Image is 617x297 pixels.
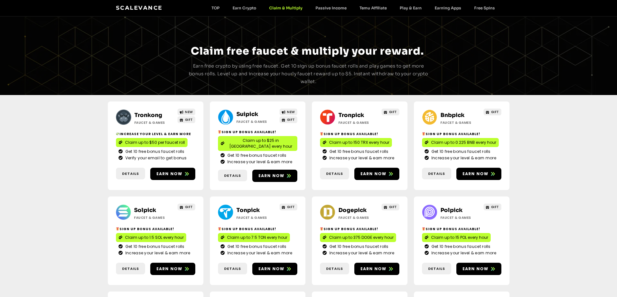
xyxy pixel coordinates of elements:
img: 💸 [116,132,119,135]
h2: Sign Up Bonus Available! [422,227,501,231]
span: GIFT [185,205,193,209]
a: Bnbpick [440,112,464,119]
img: 🎁 [116,227,119,230]
span: Get 10 free bonus faucet rolls [124,149,185,154]
span: Earn now [156,266,183,272]
img: 🎁 [422,132,425,135]
a: Scalevance [116,5,163,11]
span: Claim up to 15 POL every hour [431,235,488,240]
span: Increase your level & earn more [328,155,394,161]
span: Earn now [360,266,387,272]
h2: Faucet & Games [134,215,175,220]
span: GIFT [491,205,499,209]
span: Get 10 free bonus faucet rolls [226,153,287,158]
a: GIFT [177,204,195,210]
span: Increase your level & earn more [124,250,190,256]
span: Get 10 free bonus faucet rolls [124,244,185,249]
a: Earn Crypto [226,5,263,10]
span: Verify your email to get bonus [124,155,187,161]
img: 🎁 [422,227,425,230]
a: Tonpick [236,207,260,214]
span: Details [326,171,343,176]
span: Earn now [156,171,183,177]
img: 🎁 [218,130,221,133]
span: Increase your level & earn more [328,250,394,256]
a: Details [422,263,451,275]
a: Earn now [252,170,297,182]
span: Claim up to 7.5 TON every hour [227,235,287,240]
a: GIFT [484,109,501,115]
span: GIFT [287,117,295,122]
a: Claim up to $25 in [GEOGRAPHIC_DATA] every hour [218,136,297,151]
a: GIFT [382,204,399,210]
a: Details [116,168,145,180]
span: Increase your level & earn more [430,250,496,256]
a: Details [320,263,349,275]
h2: Faucet & Games [236,119,277,124]
a: Free Spins [468,5,501,10]
a: Tronpick [338,112,364,119]
a: Earn now [252,263,297,275]
a: Details [320,168,349,180]
span: Claim up to 1.5 SOL every hour [125,235,184,240]
a: Claim up to 15 POL every hour [422,233,491,242]
span: Claim up to 150 TRX every hour [329,140,389,145]
img: 🎁 [320,227,323,230]
h2: Faucet & Games [134,120,175,125]
span: Get 10 free bonus faucet rolls [328,149,389,154]
a: GIFT [484,204,501,210]
span: GIFT [491,110,499,114]
h2: Sign Up Bonus Available! [320,132,399,136]
h2: Sign Up Bonus Available! [116,227,195,231]
span: GIFT [389,205,397,209]
span: Claim free faucet & multiply your reward. [191,45,424,58]
h2: Faucet & Games [236,215,277,220]
span: Earn now [360,171,387,177]
a: Details [218,263,247,275]
span: Claim up to 375 DOGE every hour [329,235,394,240]
a: NEW [177,109,195,115]
span: Increase your level & earn more [226,250,292,256]
a: NEW [280,109,297,115]
h2: Faucet & Games [440,215,481,220]
span: Details [326,266,343,271]
span: Earn now [258,266,285,272]
p: Earn free crypto by using free faucet. Get 10 sign up bonus faucet rolls and play games to get mo... [188,62,429,85]
a: Claim up to 1.5 SOL every hour [116,233,186,242]
span: Get 10 free bonus faucet rolls [226,244,287,249]
h2: Sign Up Bonus Available! [320,227,399,231]
a: Details [218,170,247,182]
a: Claim up to $50 per faucet roll [116,138,188,147]
span: Details [428,266,445,271]
a: Earn now [150,263,195,275]
a: Suipick [236,111,258,118]
a: Earning Apps [428,5,468,10]
span: Claim up to $50 per faucet roll [125,140,185,145]
span: Increase your level & earn more [226,159,292,165]
span: GIFT [185,117,193,122]
h2: Sign Up Bonus Available! [218,227,297,231]
a: Dogepick [338,207,367,214]
span: Get 10 free bonus faucet rolls [328,244,389,249]
h2: Faucet & Games [338,120,379,125]
nav: Menu [205,5,501,10]
span: Earn now [258,173,285,179]
a: Claim up to 375 DOGE every hour [320,233,396,242]
a: Polpick [440,207,463,214]
a: TOP [205,5,226,10]
a: Tronkong [134,112,162,119]
a: Temu Affiliate [353,5,393,10]
a: Earn now [456,168,501,180]
a: Earn now [354,263,399,275]
h2: Sign Up Bonus Available! [218,130,297,134]
span: Claim up to $25 in [GEOGRAPHIC_DATA] every hour [227,138,295,149]
span: Details [122,266,139,271]
a: Claim up to 150 TRX every hour [320,138,392,147]
span: Get 10 free bonus faucet rolls [430,149,491,154]
span: GIFT [287,205,295,209]
span: Details [224,173,241,178]
a: Claim up to 7.5 TON every hour [218,233,290,242]
a: Passive Income [309,5,353,10]
a: Earn now [150,168,195,180]
a: Earn now [354,168,399,180]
